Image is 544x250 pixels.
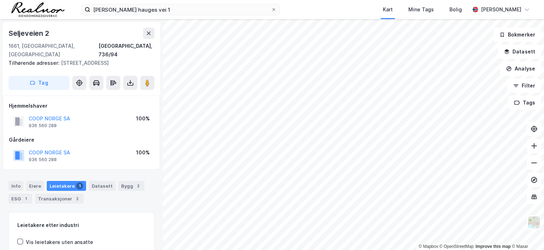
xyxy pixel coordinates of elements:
div: [STREET_ADDRESS] [8,59,149,67]
div: Gårdeiere [9,136,154,144]
iframe: Chat Widget [509,216,544,250]
span: Tilhørende adresser: [8,60,61,66]
div: 1661, [GEOGRAPHIC_DATA], [GEOGRAPHIC_DATA] [8,42,98,59]
div: Hjemmelshaver [9,102,154,110]
button: Tags [508,96,541,110]
div: 100% [136,148,150,157]
a: Mapbox [419,244,438,249]
img: realnor-logo.934646d98de889bb5806.png [11,2,64,17]
div: Bygg [118,181,144,191]
div: ESG [8,194,32,204]
div: Info [8,181,23,191]
div: 100% [136,114,150,123]
div: [GEOGRAPHIC_DATA], 736/94 [98,42,154,59]
button: Tag [8,76,69,90]
div: 1 [22,195,29,202]
div: [PERSON_NAME] [481,5,521,14]
img: Z [527,216,541,229]
div: 936 560 288 [29,157,57,163]
input: Søk på adresse, matrikkel, gårdeiere, leietakere eller personer [90,4,271,15]
div: Kart [383,5,393,14]
div: 2 [74,195,81,202]
div: 2 [135,182,142,189]
div: Transaksjoner [35,194,84,204]
button: Bokmerker [493,28,541,42]
button: Analyse [500,62,541,76]
div: 1 [76,182,83,189]
div: Leietakere [47,181,86,191]
a: Improve this map [476,244,511,249]
div: 936 560 288 [29,123,57,129]
div: Eiere [26,181,44,191]
div: Leietakere etter industri [17,221,146,229]
div: Mine Tags [408,5,434,14]
div: Seljeveien 2 [8,28,51,39]
div: Kontrollprogram for chat [509,216,544,250]
div: Bolig [449,5,462,14]
a: OpenStreetMap [440,244,474,249]
div: Datasett [89,181,115,191]
div: Vis leietakere uten ansatte [26,238,93,246]
button: Filter [507,79,541,93]
button: Datasett [498,45,541,59]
